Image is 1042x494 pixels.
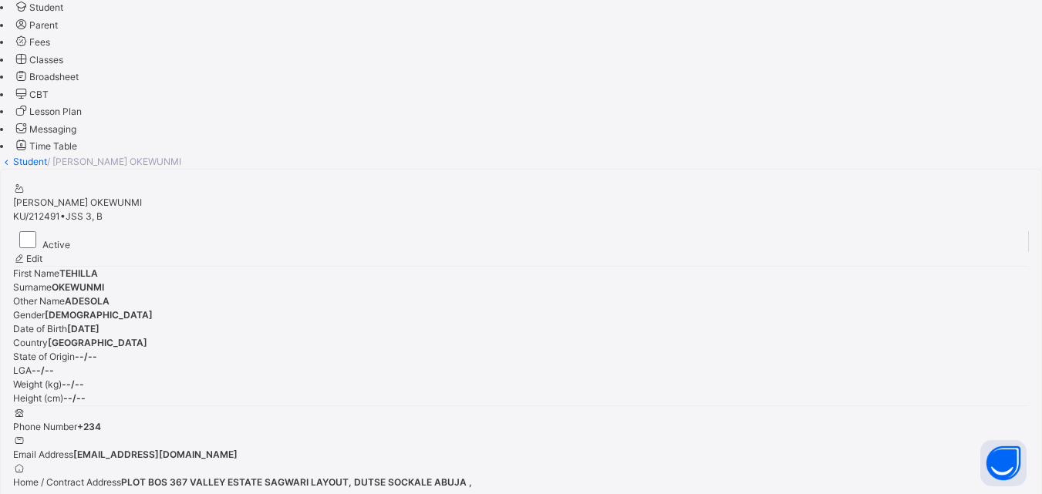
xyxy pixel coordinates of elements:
[65,295,110,307] span: ADESOLA
[13,309,45,321] span: Gender
[13,337,48,348] span: Country
[29,89,49,100] span: CBT
[13,140,77,152] a: Time Table
[13,210,1029,223] div: •
[29,71,79,82] span: Broadsheet
[13,106,82,117] a: Lesson Plan
[13,365,32,376] span: LGA
[32,365,54,376] span: --/--
[59,267,98,279] span: TEHILLA
[13,71,79,82] a: Broadsheet
[13,476,121,488] span: Home / Contract Address
[13,267,59,279] span: First Name
[29,36,50,48] span: Fees
[66,210,103,222] span: JSS 3, B
[13,36,50,48] a: Fees
[77,421,101,432] span: +234
[13,156,47,167] a: Student
[67,323,99,334] span: [DATE]
[29,123,76,135] span: Messaging
[13,295,65,307] span: Other Name
[29,106,82,117] span: Lesson Plan
[29,19,58,31] span: Parent
[29,2,63,13] span: Student
[13,281,52,293] span: Surname
[980,440,1027,486] button: Open asap
[45,309,153,321] span: [DEMOGRAPHIC_DATA]
[47,156,181,167] span: / [PERSON_NAME] OKEWUNMI
[73,449,238,460] span: [EMAIL_ADDRESS][DOMAIN_NAME]
[29,140,77,152] span: Time Table
[13,210,60,222] span: KU/212491
[13,89,49,100] a: CBT
[75,351,97,362] span: --/--
[13,54,63,66] a: Classes
[13,449,73,460] span: Email Address
[62,378,84,390] span: --/--
[121,476,472,488] span: PLOT BOS 367 VALLEY ESTATE SAGWARI LAYOUT, DUTSE SOCKALE ABUJA ,
[29,54,63,66] span: Classes
[26,253,42,264] span: Edit
[48,337,147,348] span: [GEOGRAPHIC_DATA]
[13,421,77,432] span: Phone Number
[13,2,63,13] a: Student
[13,197,142,208] span: [PERSON_NAME] OKEWUNMI
[13,392,63,404] span: Height (cm)
[13,351,75,362] span: State of Origin
[13,19,58,31] a: Parent
[52,281,104,293] span: OKEWUNMI
[63,392,86,404] span: --/--
[42,239,70,250] span: Active
[13,123,76,135] a: Messaging
[13,378,62,390] span: Weight (kg)
[13,323,67,334] span: Date of Birth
